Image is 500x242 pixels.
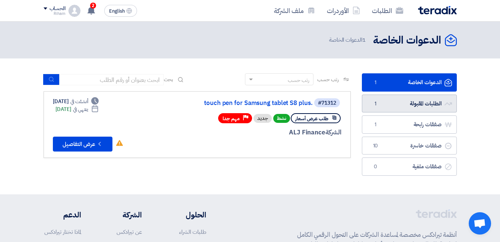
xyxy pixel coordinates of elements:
[362,36,366,44] span: 1
[164,76,173,83] span: بحث
[109,9,125,14] span: English
[373,33,441,48] h2: الدعوات الخاصة
[44,12,66,16] div: Riham
[70,98,88,105] span: أنشئت في
[44,228,81,236] a: لماذا تختار تيرادكس
[254,114,272,123] div: جديد
[288,76,309,84] div: رتب حسب
[418,6,457,15] img: Teradix logo
[362,115,457,134] a: صفقات رابحة1
[371,163,380,171] span: 0
[55,105,99,113] div: [DATE]
[362,157,457,176] a: صفقات ملغية0
[162,128,341,137] div: ALJ Finance
[325,128,341,137] span: الشركة
[73,105,88,113] span: ينتهي في
[103,209,142,220] li: الشركة
[371,79,380,86] span: 1
[273,114,290,123] span: نشط
[53,98,99,105] div: [DATE]
[44,209,81,220] li: الدعم
[104,5,137,17] button: English
[53,137,112,152] button: عرض التفاصيل
[164,100,313,106] a: touch pen for Samsung tablet S8 plus.
[321,2,366,19] a: الأوردرات
[362,137,457,155] a: صفقات خاسرة10
[371,142,380,150] span: 10
[223,115,240,122] span: مهم جدا
[60,74,164,85] input: ابحث بعنوان أو رقم الطلب
[362,95,457,113] a: الطلبات المقبولة1
[366,2,409,19] a: الطلبات
[179,228,206,236] a: طلبات الشراء
[318,101,336,106] div: #71312
[317,76,338,83] span: رتب حسب
[164,209,206,220] li: الحلول
[362,73,457,92] a: الدعوات الخاصة1
[50,6,66,12] div: الحساب
[69,5,80,17] img: profile_test.png
[90,3,96,9] span: 2
[329,36,367,44] span: الدعوات الخاصة
[371,100,380,108] span: 1
[295,115,328,122] span: طلب عرض أسعار
[469,212,491,235] div: Open chat
[268,2,321,19] a: ملف الشركة
[371,121,380,128] span: 1
[117,228,142,236] a: عن تيرادكس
